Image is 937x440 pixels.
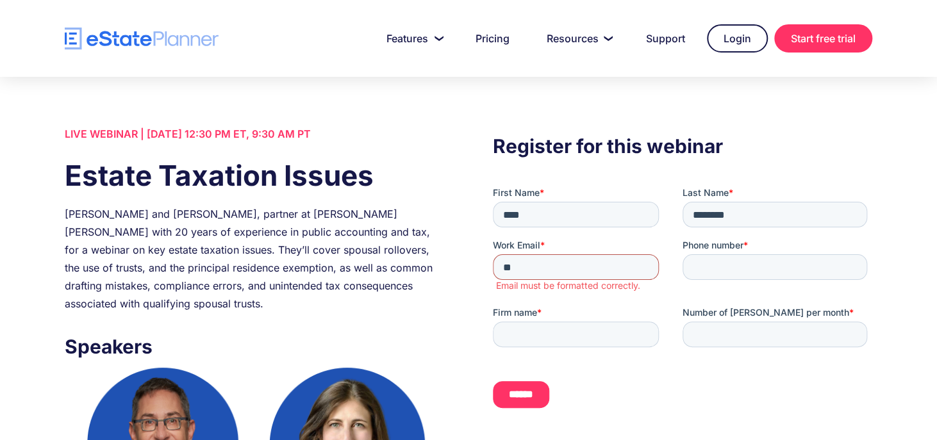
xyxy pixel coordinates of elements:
[65,332,444,361] h3: Speakers
[493,131,872,161] h3: Register for this webinar
[493,186,872,419] iframe: Form 0
[531,26,624,51] a: Resources
[65,156,444,195] h1: Estate Taxation Issues
[707,24,768,53] a: Login
[371,26,454,51] a: Features
[65,125,444,143] div: LIVE WEBINAR | [DATE] 12:30 PM ET, 9:30 AM PT
[65,28,219,50] a: home
[65,205,444,313] div: [PERSON_NAME] and [PERSON_NAME], partner at [PERSON_NAME] [PERSON_NAME] with 20 years of experien...
[460,26,525,51] a: Pricing
[631,26,701,51] a: Support
[774,24,872,53] a: Start free trial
